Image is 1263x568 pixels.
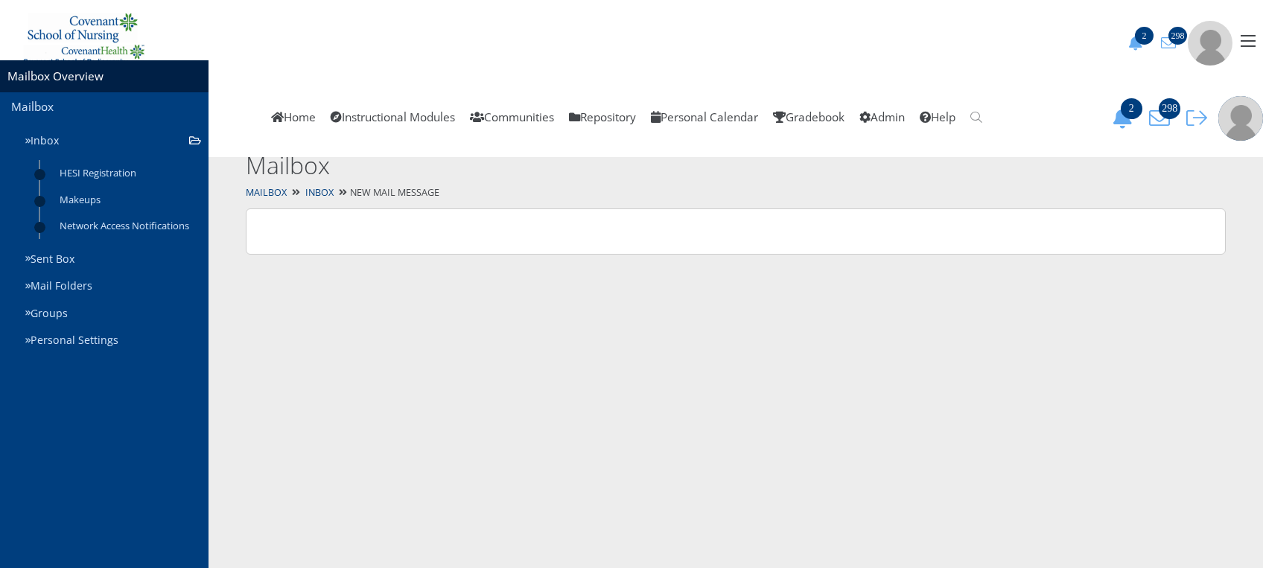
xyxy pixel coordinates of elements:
[1144,107,1181,129] button: 298
[561,79,643,157] a: Repository
[1155,26,1188,48] a: 298
[1107,107,1144,129] button: 2
[323,79,462,157] a: Instructional Modules
[246,149,1009,182] h2: Mailbox
[1168,27,1187,45] span: 298
[852,79,912,157] a: Admin
[912,79,963,157] a: Help
[1122,36,1155,51] button: 2
[1218,96,1263,141] img: user-profile-default-picture.png
[1188,21,1232,66] img: user-profile-default-picture.png
[19,127,209,155] a: Inbox
[643,79,766,157] a: Personal Calendar
[1135,27,1154,45] span: 2
[40,160,209,186] a: HESI Registration
[19,327,209,354] a: Personal Settings
[1159,98,1180,119] span: 298
[1121,98,1142,119] span: 2
[7,68,104,84] a: Mailbox Overview
[19,245,209,272] a: Sent Box
[209,182,1263,204] div: New Mail Message
[264,79,323,157] a: Home
[40,187,209,213] a: Makeups
[305,186,334,199] a: Inbox
[766,79,852,157] a: Gradebook
[1144,109,1181,125] a: 298
[19,299,209,327] a: Groups
[1155,36,1188,51] button: 298
[462,79,561,157] a: Communities
[246,186,287,199] a: Mailbox
[40,213,209,239] a: Network Access Notifications
[1107,109,1144,125] a: 2
[19,272,209,300] a: Mail Folders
